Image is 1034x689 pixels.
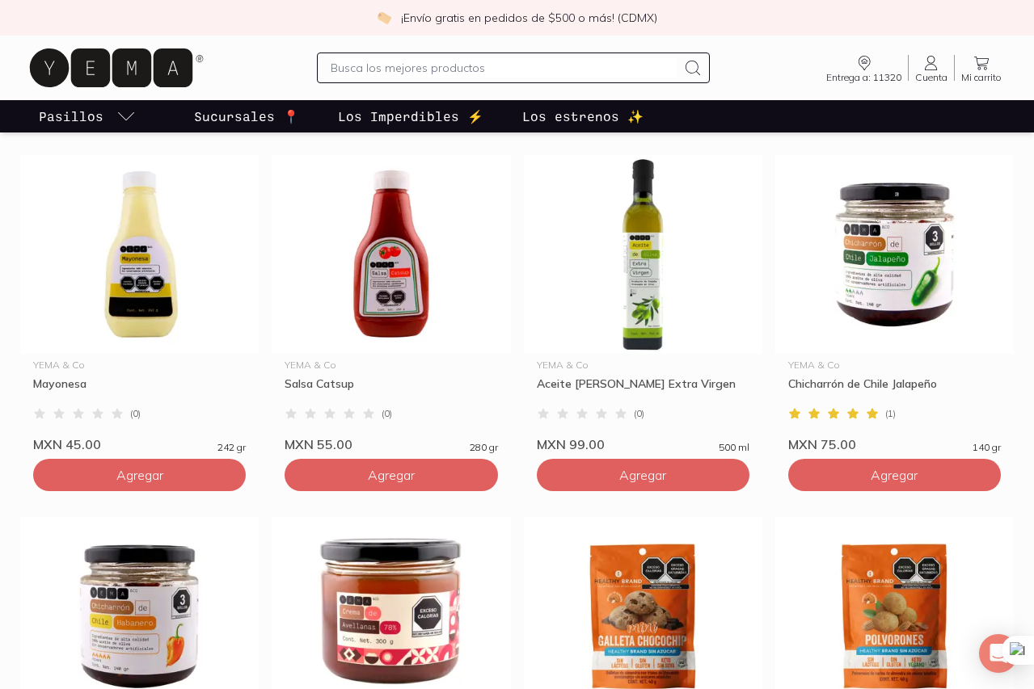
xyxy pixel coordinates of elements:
span: Agregar [619,467,666,483]
span: MXN 99.00 [537,436,605,452]
input: Busca los mejores productos [331,58,677,78]
button: Agregar [537,459,749,491]
div: Salsa Catsup [285,376,497,405]
span: ( 1 ) [885,409,896,418]
p: Los Imperdibles ⚡️ [338,107,483,126]
span: 280 gr [470,443,498,452]
span: MXN 55.00 [285,436,352,452]
p: Sucursales 📍 [194,107,299,126]
a: MayonesaYEMA & CoMayonesa(0)MXN 45.00242 gr [20,155,259,452]
span: 500 ml [719,443,749,452]
a: Chicharrón de Chile JalapeñoYEMA & CoChicharrón de Chile Jalapeño(1)MXN 75.00140 gr [775,155,1014,452]
img: Chicharrón de Chile Jalapeño [775,155,1014,354]
a: Aceite de Oliva Extra VirgenYEMA & CoAceite [PERSON_NAME] Extra Virgen(0)MXN 99.00500 ml [524,155,762,452]
span: Entrega a: 11320 [826,73,901,82]
p: Los estrenos ✨ [522,107,644,126]
img: Aceite de Oliva Extra Virgen [524,155,762,354]
p: Pasillos [39,107,103,126]
button: Agregar [285,459,497,491]
button: Agregar [788,459,1001,491]
a: Cuenta [909,53,954,82]
span: MXN 75.00 [788,436,856,452]
a: pasillo-todos-link [36,100,139,132]
a: Entrega a: 11320 [820,53,908,82]
span: ( 0 ) [634,409,644,418]
a: Sucursales 📍 [191,100,302,132]
a: Mi carrito [955,53,1008,82]
span: Agregar [871,467,918,483]
div: YEMA & Co [285,360,497,370]
div: Aceite [PERSON_NAME] Extra Virgen [537,376,749,405]
span: ( 0 ) [382,409,392,418]
a: Los estrenos ✨ [519,100,647,132]
span: 140 gr [973,443,1001,452]
div: Open Intercom Messenger [979,634,1018,673]
span: Mi carrito [961,73,1002,82]
p: ¡Envío gratis en pedidos de $500 o más! (CDMX) [401,10,657,26]
button: Agregar [33,459,246,491]
img: Mayonesa [20,155,259,354]
span: 242 gr [217,443,246,452]
span: ( 0 ) [130,409,141,418]
img: Salsa Catsup [272,155,510,354]
div: Chicharrón de Chile Jalapeño [788,376,1001,405]
a: Los Imperdibles ⚡️ [335,100,487,132]
span: Agregar [368,467,415,483]
div: YEMA & Co [788,360,1001,370]
div: YEMA & Co [537,360,749,370]
div: YEMA & Co [33,360,246,370]
span: Cuenta [915,73,947,82]
span: Agregar [116,467,163,483]
div: Mayonesa [33,376,246,405]
span: MXN 45.00 [33,436,101,452]
a: Salsa CatsupYEMA & CoSalsa Catsup(0)MXN 55.00280 gr [272,155,510,452]
img: check [377,11,391,25]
